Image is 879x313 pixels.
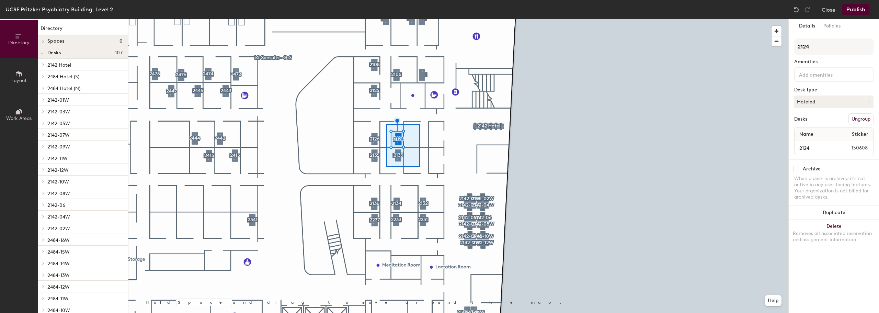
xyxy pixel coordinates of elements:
span: Spaces [47,38,65,44]
button: Duplicate [789,206,879,220]
span: 2142-07W [47,132,70,138]
h1: Directory [38,25,128,35]
span: 2142-01W [47,97,69,103]
img: Undo [793,6,800,13]
img: Redo [804,6,811,13]
div: Removes all associated reservation and assignment information [793,231,875,243]
span: 2484 Hotel (N) [47,86,80,91]
span: Desks [47,50,61,56]
button: DeleteRemoves all associated reservation and assignment information [789,220,879,250]
div: Desks [794,116,807,122]
span: Sticker [848,128,872,141]
span: 2484-12W [47,284,70,290]
span: Directory [8,40,30,46]
div: Amenities [794,59,874,65]
span: 2484-15W [47,249,70,255]
span: 2142 Hotel [47,62,71,68]
span: Work Areas [6,115,32,121]
button: Hoteled [794,96,874,108]
span: 2484-13W [47,272,70,278]
div: When a desk is archived it's not active in any user-facing features. Your organization is not bil... [794,176,874,200]
span: 2142-10W [47,179,69,185]
button: Help [765,295,781,306]
div: Archive [803,166,821,172]
span: 107 [115,50,123,56]
span: 2142-09W [47,144,70,150]
span: 2484-11W [47,296,69,302]
span: 2142-04W [47,214,70,220]
span: 2142-12W [47,167,69,173]
button: Details [795,19,819,33]
input: Add amenities [798,70,859,78]
input: Unnamed desk [796,143,835,153]
button: Close [822,4,835,15]
span: 2142-05W [47,121,70,126]
span: 2142-03W [47,109,70,115]
span: 0 [119,38,123,44]
div: Desk Type [794,87,874,93]
button: Policies [819,19,845,33]
button: Publish [842,4,869,15]
button: Ungroup [848,113,874,125]
span: Layout [11,78,27,83]
div: UCSF Pritzker Psychiatry Building, Level 2 [5,5,113,14]
span: 2484 Hotel (S) [47,74,79,80]
span: 2142-08W [47,191,70,197]
span: 150608 [835,144,872,152]
span: 2484-14W [47,261,70,267]
span: 2142-06 [47,202,65,208]
span: Name [796,128,817,141]
span: 2484-16W [47,237,70,243]
span: 2142-11W [47,156,68,161]
span: 2142-02W [47,226,70,232]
